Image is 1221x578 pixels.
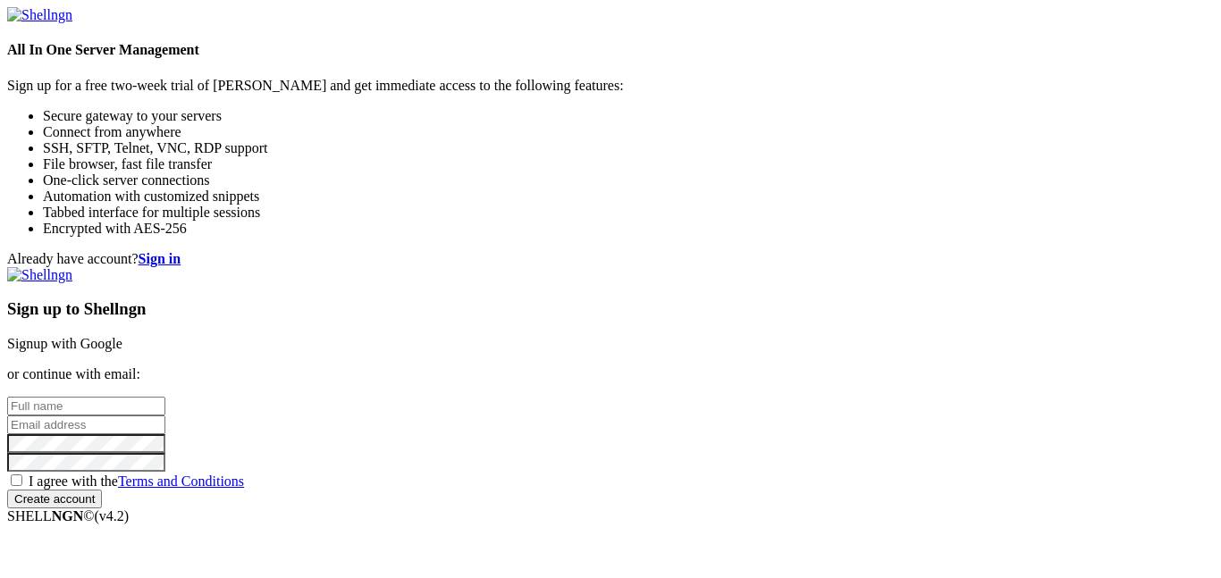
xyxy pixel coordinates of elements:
h4: All In One Server Management [7,42,1214,58]
li: One-click server connections [43,172,1214,188]
p: Sign up for a free two-week trial of [PERSON_NAME] and get immediate access to the following feat... [7,78,1214,94]
img: Shellngn [7,7,72,23]
li: SSH, SFTP, Telnet, VNC, RDP support [43,140,1214,156]
input: Create account [7,490,102,508]
li: Encrypted with AES-256 [43,221,1214,237]
a: Sign in [139,251,181,266]
span: I agree with the [29,473,244,489]
input: Full name [7,397,165,415]
b: NGN [52,508,84,524]
li: Tabbed interface for multiple sessions [43,205,1214,221]
a: Terms and Conditions [118,473,244,489]
img: Shellngn [7,267,72,283]
p: or continue with email: [7,366,1214,382]
li: Connect from anywhere [43,124,1214,140]
span: 4.2.0 [95,508,130,524]
span: SHELL © [7,508,129,524]
h3: Sign up to Shellngn [7,299,1214,319]
li: File browser, fast file transfer [43,156,1214,172]
input: I agree with theTerms and Conditions [11,474,22,486]
a: Signup with Google [7,336,122,351]
div: Already have account? [7,251,1214,267]
li: Secure gateway to your servers [43,108,1214,124]
input: Email address [7,415,165,434]
li: Automation with customized snippets [43,188,1214,205]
